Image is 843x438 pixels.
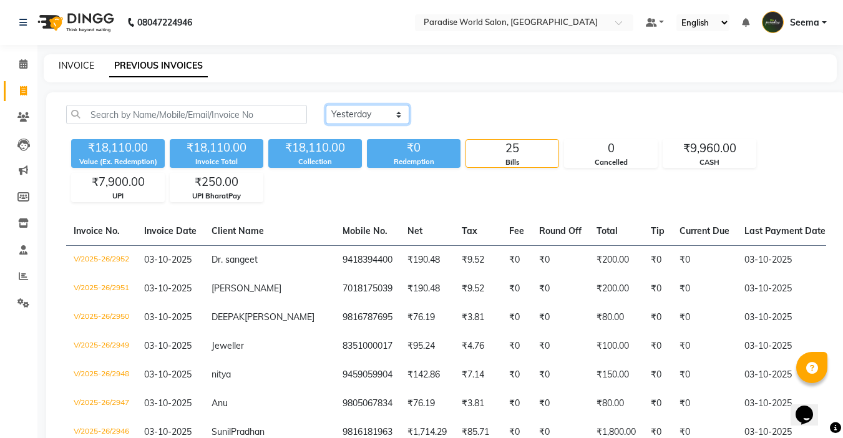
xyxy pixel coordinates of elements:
td: ₹0 [672,245,737,275]
td: ₹190.48 [400,275,454,303]
span: Last Payment Date [744,225,826,236]
span: DEEPAK [212,311,245,323]
input: Search by Name/Mobile/Email/Invoice No [66,105,307,124]
td: ₹95.24 [400,332,454,361]
td: V/2025-26/2952 [66,245,137,275]
a: PREVIOUS INVOICES [109,55,208,77]
td: ₹100.00 [589,332,643,361]
td: ₹0 [502,245,532,275]
div: UPI BharatPay [170,191,263,202]
span: Fee [509,225,524,236]
span: Seema [790,16,819,29]
td: V/2025-26/2948 [66,361,137,389]
td: ₹0 [502,389,532,418]
td: 9816787695 [335,303,400,332]
span: Pradhan [231,426,265,437]
td: 03-10-2025 [737,332,833,361]
td: ₹0 [532,332,589,361]
span: 03-10-2025 [144,340,192,351]
span: 03-10-2025 [144,426,192,437]
td: ₹3.81 [454,303,502,332]
span: Current Due [680,225,729,236]
img: logo [32,5,117,40]
span: 03-10-2025 [144,311,192,323]
span: Tip [651,225,665,236]
div: ₹9,960.00 [663,140,756,157]
td: 9418394400 [335,245,400,275]
div: 25 [466,140,558,157]
b: 08047224946 [137,5,192,40]
td: ₹0 [643,361,672,389]
td: 03-10-2025 [737,361,833,389]
td: ₹0 [672,275,737,303]
td: V/2025-26/2951 [66,275,137,303]
span: Round Off [539,225,582,236]
div: 0 [565,140,657,157]
td: ₹0 [502,332,532,361]
td: ₹0 [643,303,672,332]
span: Jeweller [212,340,244,351]
td: ₹200.00 [589,245,643,275]
div: Bills [466,157,558,168]
span: Client Name [212,225,264,236]
td: ₹0 [672,361,737,389]
td: ₹3.81 [454,389,502,418]
span: Mobile No. [343,225,387,236]
span: nitya [212,369,231,380]
span: Total [597,225,618,236]
td: ₹150.00 [589,361,643,389]
span: [PERSON_NAME] [212,283,281,294]
td: ₹190.48 [400,245,454,275]
td: 9459059904 [335,361,400,389]
div: ₹18,110.00 [170,139,263,157]
td: V/2025-26/2947 [66,389,137,418]
td: ₹0 [532,389,589,418]
td: ₹0 [532,275,589,303]
div: ₹18,110.00 [71,139,165,157]
td: ₹76.19 [400,389,454,418]
a: INVOICE [59,60,94,71]
td: ₹0 [532,245,589,275]
span: 03-10-2025 [144,283,192,294]
td: ₹0 [532,361,589,389]
span: Invoice Date [144,225,197,236]
td: ₹0 [672,332,737,361]
td: ₹0 [643,332,672,361]
td: 7018175039 [335,275,400,303]
td: ₹0 [643,389,672,418]
td: 9805067834 [335,389,400,418]
iframe: chat widget [791,388,831,426]
td: ₹9.52 [454,275,502,303]
span: 03-10-2025 [144,254,192,265]
td: 8351000017 [335,332,400,361]
td: V/2025-26/2950 [66,303,137,332]
td: ₹9.52 [454,245,502,275]
td: 03-10-2025 [737,275,833,303]
td: ₹0 [643,245,672,275]
span: Net [407,225,422,236]
td: 03-10-2025 [737,303,833,332]
td: ₹76.19 [400,303,454,332]
div: Cancelled [565,157,657,168]
span: Sunil [212,426,231,437]
td: ₹0 [672,303,737,332]
td: ₹80.00 [589,389,643,418]
td: ₹4.76 [454,332,502,361]
span: 03-10-2025 [144,369,192,380]
td: 03-10-2025 [737,389,833,418]
td: ₹7.14 [454,361,502,389]
td: ₹0 [672,389,737,418]
div: ₹0 [367,139,460,157]
div: Redemption [367,157,460,167]
span: 03-10-2025 [144,397,192,409]
td: ₹0 [532,303,589,332]
span: [PERSON_NAME] [245,311,314,323]
div: ₹250.00 [170,173,263,191]
span: Anu [212,397,228,409]
td: ₹0 [643,275,672,303]
div: Collection [268,157,362,167]
div: ₹7,900.00 [72,173,164,191]
td: ₹200.00 [589,275,643,303]
td: V/2025-26/2949 [66,332,137,361]
td: ₹142.86 [400,361,454,389]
